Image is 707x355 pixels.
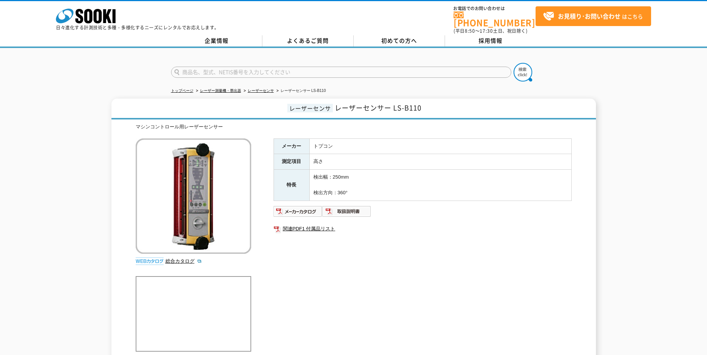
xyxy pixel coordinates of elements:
a: 総合カタログ [165,258,202,264]
img: レーザーセンサー LS-B110 [136,138,251,254]
img: メーカーカタログ [274,205,322,217]
th: 特長 [274,170,309,201]
th: 測定項目 [274,154,309,170]
img: 取扱説明書 [322,205,371,217]
div: マシンコントロール用レーザーセンサー [136,123,572,131]
input: 商品名、型式、NETIS番号を入力してください [171,67,511,78]
p: 日々進化する計測技術と多種・多様化するニーズにレンタルでお応えします。 [56,25,219,30]
span: 8:50 [465,28,475,34]
a: お見積り･お問い合わせはこちら [536,6,651,26]
span: レーザーセンサ [287,104,333,112]
td: 高さ [309,154,571,170]
strong: お見積り･お問い合わせ [558,12,621,20]
a: レーザー測量機・墨出器 [200,89,241,93]
a: 取扱説明書 [322,210,371,216]
a: 初めての方へ [354,35,445,47]
th: メーカー [274,138,309,154]
a: [PHONE_NUMBER] [454,12,536,27]
a: トップページ [171,89,193,93]
a: 関連PDF1 付属品リスト [274,224,572,234]
span: はこちら [543,11,643,22]
img: webカタログ [136,258,164,265]
a: よくあるご質問 [262,35,354,47]
span: レーザーセンサー LS-B110 [335,103,422,113]
a: 採用情報 [445,35,536,47]
a: レーザーセンサ [248,89,274,93]
a: 企業情報 [171,35,262,47]
span: 17:30 [480,28,493,34]
img: btn_search.png [514,63,532,81]
td: トプコン [309,138,571,154]
li: レーザーセンサー LS-B110 [275,87,326,95]
td: 検出幅：250mm 検出方向：360° [309,170,571,201]
span: 初めての方へ [381,36,417,45]
a: メーカーカタログ [274,210,322,216]
span: お電話でのお問い合わせは [454,6,536,11]
span: (平日 ～ 土日、祝日除く) [454,28,527,34]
